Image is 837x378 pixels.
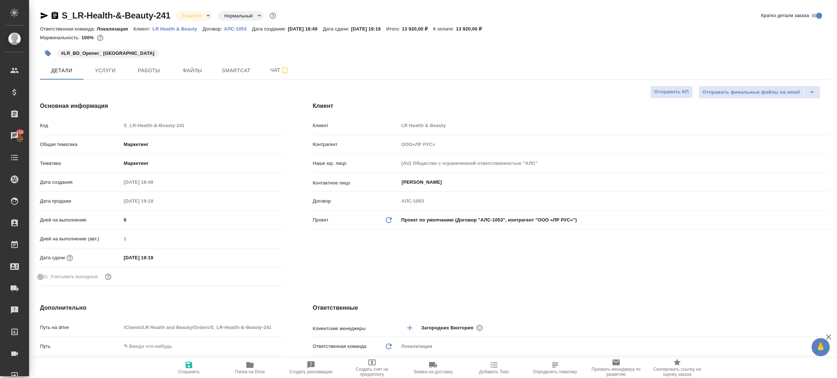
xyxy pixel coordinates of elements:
div: Локализация [399,340,829,353]
button: Отправить финальные файлы на email [699,86,804,99]
div: В работе [176,11,213,21]
p: Договор: [203,26,224,32]
p: Ответственная команда [313,343,367,350]
p: Путь [40,343,121,350]
span: Кратко детали заказа [761,12,809,19]
button: Определить тематику [525,358,586,378]
input: ✎ Введи что-нибудь [121,252,185,263]
button: Папка на Drive [219,358,280,378]
button: Заявка на доставку [403,358,464,378]
input: ✎ Введи что-нибудь [121,341,284,351]
p: Путь на drive [40,324,121,331]
span: Учитывать выходные [50,273,98,280]
p: Клиент: [133,26,152,32]
div: Проект по умолчанию (Договор "АЛС-1053", контрагент "ООО «ЛР РУС»") [399,214,829,226]
p: Дата сдачи: [323,26,351,32]
button: Добавить тэг [40,45,56,61]
button: Призвать менеджера по развитию [586,358,647,378]
svg: Подписаться [280,66,289,75]
span: Чат [262,66,297,75]
p: Код [40,122,121,129]
div: Маркетинг [121,138,284,151]
a: LR Health & Beauty [153,25,203,32]
a: S_LR-Health-&-Beauty-241 [62,11,170,20]
p: Дата продажи [40,198,121,205]
span: Детали [44,66,79,75]
button: Создать рекламацию [280,358,341,378]
h4: Основная информация [40,102,284,110]
span: Определить тематику [533,369,577,374]
button: Сохранить [158,358,219,378]
p: Дней на выполнение (авт.) [40,235,121,243]
div: split button [699,86,820,99]
input: Пустое поле [121,196,185,206]
input: Пустое поле [399,139,829,150]
p: Тематика [40,160,121,167]
div: Маркетинг [121,157,284,170]
a: АЛС-1053 [224,25,252,32]
p: 100% [81,35,96,40]
input: Пустое поле [121,233,284,244]
span: Создать счет на предоплату [346,367,398,377]
p: 13 920,00 ₽ [456,26,487,32]
button: Open [825,182,826,183]
input: Пустое поле [399,196,829,206]
span: Работы [132,66,166,75]
button: 🙏 [812,338,830,356]
p: Договор [313,198,399,205]
p: Клиентские менеджеры [313,325,399,332]
p: Маржинальность: [40,35,81,40]
button: Нормальный [222,13,255,19]
div: Загородних Виктория [421,323,485,332]
input: Пустое поле [121,120,284,131]
button: Добавить Todo [464,358,525,378]
button: Скопировать ссылку для ЯМессенджера [40,11,49,20]
button: Выбери, если сб и вс нужно считать рабочими днями для выполнения заказа. [104,272,113,281]
span: Папка на Drive [235,369,265,374]
a: 100 [2,127,27,145]
p: [DATE] 18:49 [288,26,323,32]
p: АЛС-1053 [224,26,252,32]
p: Дней на выполнение [40,216,121,224]
span: Добавить Todo [479,369,509,374]
input: Пустое поле [399,120,829,131]
button: Open [825,327,826,329]
h4: Клиент [313,102,829,110]
span: Создать рекламацию [290,369,333,374]
p: Дата сдачи [40,254,65,261]
p: Контрагент [313,141,399,148]
span: LR_BD_Opener_ Oberhausen [56,50,159,56]
p: #LR_BD_Opener_ [GEOGRAPHIC_DATA] [61,50,154,57]
button: В работе [180,13,204,19]
p: 13 920,00 ₽ [402,26,433,32]
button: 0.00 RUB; [96,33,105,42]
input: Пустое поле [121,322,284,333]
div: В работе [218,11,263,21]
button: Если добавить услуги и заполнить их объемом, то дата рассчитается автоматически [65,253,74,263]
button: Доп статусы указывают на важность/срочность заказа [268,11,278,20]
span: Smartcat [219,66,254,75]
p: К оплате: [433,26,456,32]
p: Контактное лицо [313,179,399,187]
button: Скопировать ссылку [50,11,59,20]
p: Дата создания: [252,26,288,32]
button: Добавить менеджера [401,319,418,337]
span: Заявка на доставку [413,369,453,374]
span: 100 [12,129,28,136]
p: Наше юр. лицо [313,160,399,167]
span: Файлы [175,66,210,75]
h4: Ответственные [313,304,829,312]
p: [DATE] 19:19 [351,26,386,32]
span: Скопировать ссылку на оценку заказа [651,367,703,377]
span: Отправить КП [654,88,689,96]
p: Итого: [386,26,402,32]
button: Скопировать ссылку на оценку заказа [647,358,708,378]
span: Услуги [88,66,123,75]
span: 🙏 [814,340,827,355]
p: Проект [313,216,329,224]
span: Призвать менеджера по развитию [590,367,642,377]
button: Отправить КП [650,86,693,98]
span: Сохранить [178,369,200,374]
p: Дата создания [40,179,121,186]
p: Ответственная команда: [40,26,97,32]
